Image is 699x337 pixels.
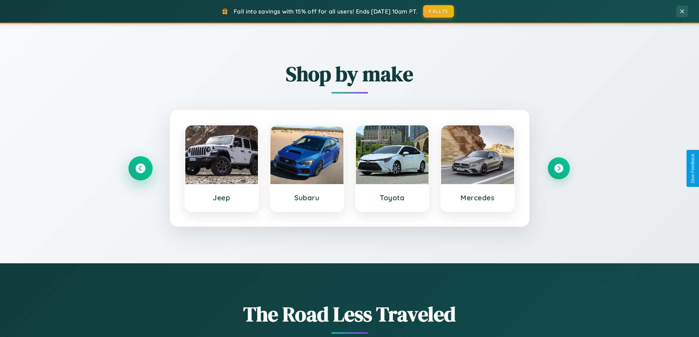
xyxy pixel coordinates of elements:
h3: Subaru [278,193,336,202]
button: FALL15 [423,5,454,18]
div: Give Feedback [690,154,695,183]
h3: Toyota [363,193,422,202]
h1: The Road Less Traveled [130,300,570,328]
h2: Shop by make [130,60,570,88]
h3: Jeep [193,193,251,202]
h3: Mercedes [448,193,507,202]
span: Fall into savings with 15% off for all users! Ends [DATE] 10am PT. [234,8,418,15]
